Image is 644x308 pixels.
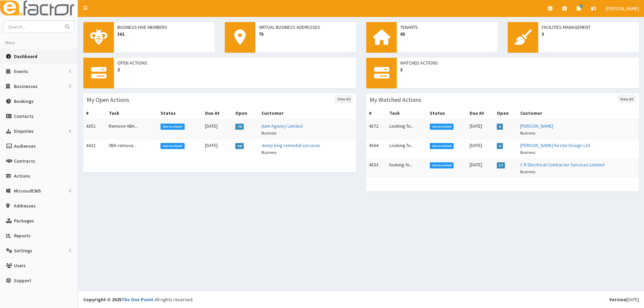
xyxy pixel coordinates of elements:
span: Businesses [14,83,38,89]
h3: My Open Actions [87,97,129,103]
span: 73 [235,124,244,130]
th: Customer [518,107,639,120]
small: Business [520,130,535,135]
td: [DATE] [467,120,494,139]
span: Watched Actions [400,59,635,66]
a: View All [335,95,353,103]
span: Tenants [400,24,494,31]
span: 3 [400,66,635,73]
span: Events [14,68,28,74]
span: Contacts [14,113,34,119]
td: looking fo... [387,159,427,178]
a: C R Electrical Contractor Services Limited [520,162,605,168]
span: Bookings [14,98,34,104]
span: 75 [259,31,353,37]
span: Facilities Management [542,24,635,31]
td: [DATE] [202,120,233,139]
th: # [366,107,387,120]
th: Task [106,107,158,120]
th: Due At [202,107,233,120]
span: Support [14,277,31,284]
th: Open [494,107,518,120]
th: Customer [259,107,356,120]
span: Packages [14,218,34,224]
span: 56 [235,143,244,149]
span: 3 [542,31,635,37]
span: Contracts [14,158,35,164]
input: Search... [4,21,61,33]
span: 2 [117,66,353,73]
span: Addresses [14,203,36,209]
td: 4572 [366,120,387,139]
span: Unresolved [430,162,454,168]
td: VBA remova... [106,139,158,159]
span: Unresolved [160,143,185,149]
span: Dashboard [14,53,37,59]
span: Enquiries [14,128,34,134]
span: Business Hive Members [117,24,211,31]
td: 4422 [83,139,106,159]
td: 4352 [83,120,106,139]
h3: My Watched Actions [370,97,421,103]
a: The One Point [121,296,153,303]
footer: All rights reserved. [78,291,644,308]
td: [DATE] [202,139,233,159]
span: Reports [14,233,31,239]
th: Open [233,107,259,120]
span: Virtual Business Addresses [259,24,353,31]
td: Remove VBA... [106,120,158,139]
small: Business [520,169,535,174]
span: Unresolved [430,124,454,130]
span: Open Actions [117,59,353,66]
span: Microsoft365 [14,188,41,194]
b: Version [609,296,626,303]
a: View All [618,95,635,103]
span: 17 [497,162,505,168]
th: Task [387,107,427,120]
span: 0 [497,124,503,130]
strong: Copyright © 2025 . [83,296,155,303]
th: # [83,107,106,120]
a: [PERSON_NAME] Kirstie Design Ltd [520,142,590,148]
td: 4533 [366,159,387,178]
small: Business [520,150,535,155]
span: 361 [117,31,211,37]
span: Actions [14,173,30,179]
td: [DATE] [467,139,494,159]
th: Status [427,107,467,120]
a: damp king remedial services [261,142,320,148]
th: Due At [467,107,494,120]
span: Settings [14,248,32,254]
span: [PERSON_NAME] [606,5,639,12]
small: Business [261,150,276,155]
span: Unresolved [430,143,454,149]
td: Looking fo... [387,120,427,139]
div: [DATE] [609,296,639,303]
a: [PERSON_NAME] [520,123,553,129]
span: Audiences [14,143,36,149]
td: Looking fo... [387,139,427,159]
small: Business [261,130,276,135]
th: Status [158,107,202,120]
span: Unresolved [160,124,185,130]
span: Users [14,262,26,269]
td: [DATE] [467,159,494,178]
span: 65 [400,31,494,37]
td: 4564 [366,139,387,159]
a: Ham Agency Limited [261,123,303,129]
span: 3 [497,143,503,149]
